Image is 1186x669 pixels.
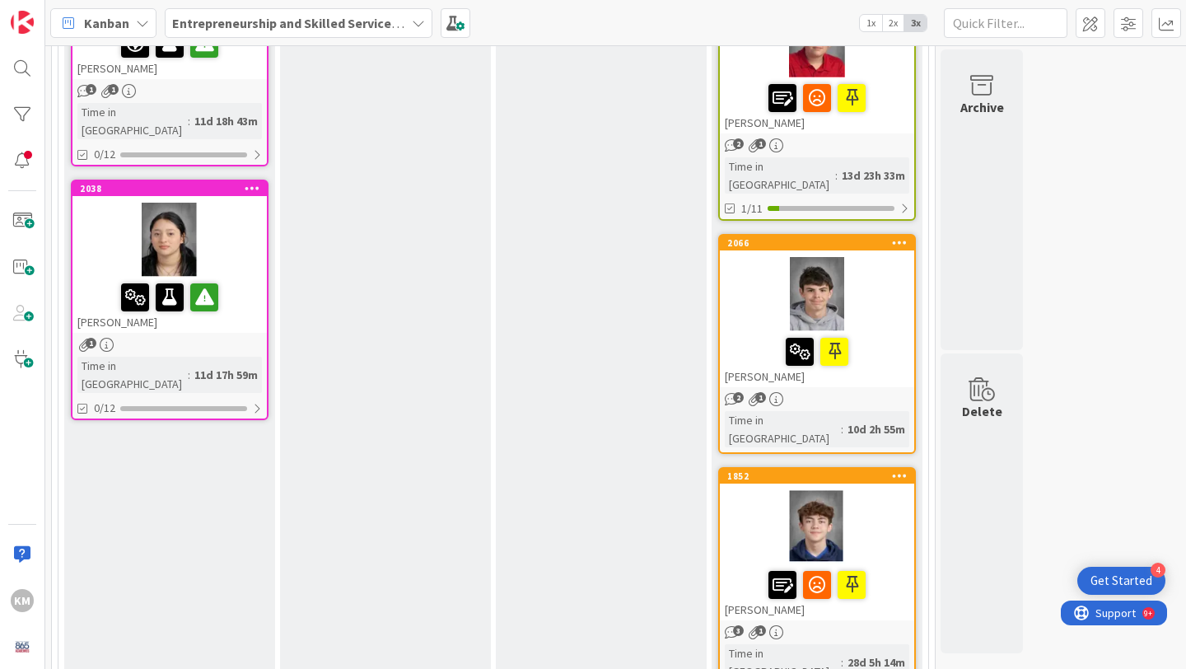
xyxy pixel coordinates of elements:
[882,15,904,31] span: 2x
[720,469,914,484] div: 1852
[35,2,75,22] span: Support
[188,366,190,384] span: :
[77,357,188,393] div: Time in [GEOGRAPHIC_DATA]
[94,400,115,417] span: 0/12
[11,635,34,658] img: avatar
[190,112,262,130] div: 11d 18h 43m
[741,200,763,218] span: 1/11
[1151,563,1165,578] div: 4
[944,8,1067,38] input: Quick Filter...
[1077,567,1165,595] div: Open Get Started checklist, remaining modules: 4
[720,77,914,133] div: [PERSON_NAME]
[77,103,188,139] div: Time in [GEOGRAPHIC_DATA]
[733,392,744,403] span: 2
[904,15,927,31] span: 3x
[11,589,34,612] div: KM
[962,401,1002,421] div: Delete
[72,23,267,79] div: [PERSON_NAME]
[720,564,914,620] div: [PERSON_NAME]
[190,366,262,384] div: 11d 17h 59m
[725,157,835,194] div: Time in [GEOGRAPHIC_DATA]
[108,84,119,95] span: 1
[860,15,882,31] span: 1x
[11,11,34,34] img: Visit kanbanzone.com
[72,277,267,333] div: [PERSON_NAME]
[727,237,914,249] div: 2066
[755,625,766,636] span: 1
[720,236,914,250] div: 2066
[725,411,841,447] div: Time in [GEOGRAPHIC_DATA]
[960,97,1004,117] div: Archive
[720,331,914,387] div: [PERSON_NAME]
[80,183,267,194] div: 2038
[94,146,115,163] span: 0/12
[720,236,914,387] div: 2066[PERSON_NAME]
[83,7,91,20] div: 9+
[835,166,838,185] span: :
[733,138,744,149] span: 2
[188,112,190,130] span: :
[86,84,96,95] span: 1
[838,166,909,185] div: 13d 23h 33m
[72,181,267,333] div: 2038[PERSON_NAME]
[720,469,914,620] div: 1852[PERSON_NAME]
[841,420,843,438] span: :
[84,13,129,33] span: Kanban
[755,392,766,403] span: 1
[172,15,575,31] b: Entrepreneurship and Skilled Services Interventions - [DATE]-[DATE]
[1090,573,1152,589] div: Get Started
[72,181,267,196] div: 2038
[727,470,914,482] div: 1852
[755,138,766,149] span: 1
[733,625,744,636] span: 3
[86,338,96,349] span: 1
[843,420,909,438] div: 10d 2h 55m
